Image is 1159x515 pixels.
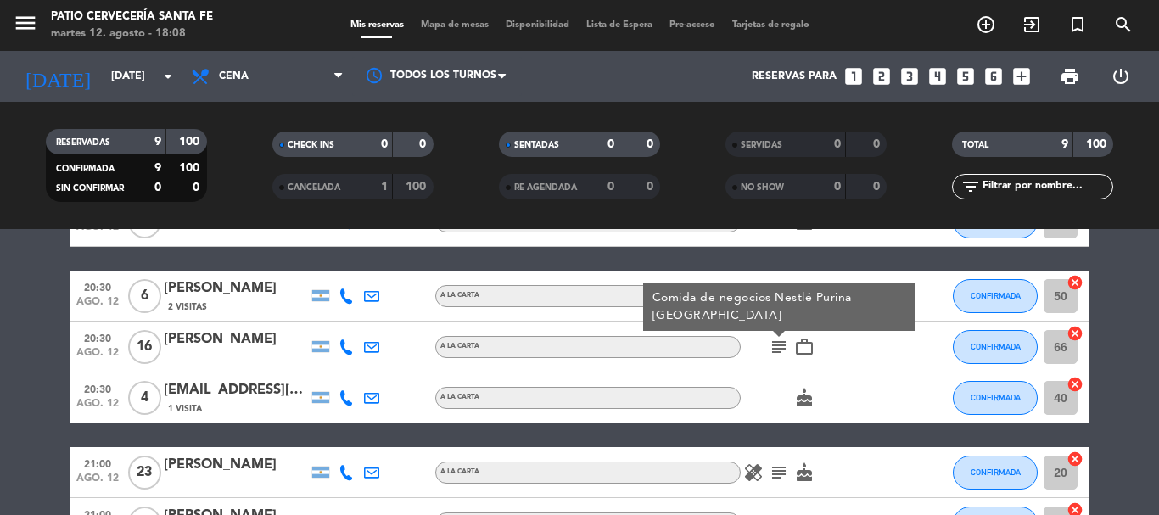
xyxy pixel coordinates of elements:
[1060,66,1080,87] span: print
[962,141,988,149] span: TOTAL
[1067,451,1083,467] i: cancel
[741,183,784,192] span: NO SHOW
[769,337,789,357] i: subject
[661,20,724,30] span: Pre-acceso
[440,394,479,400] span: A LA CARTA
[741,141,782,149] span: SERVIDAS
[794,388,815,408] i: cake
[179,136,203,148] strong: 100
[1011,65,1033,87] i: add_box
[76,347,119,367] span: ago. 12
[794,337,815,357] i: work_outline
[56,138,110,147] span: RESERVADAS
[76,327,119,347] span: 20:30
[843,65,865,87] i: looks_one
[128,381,161,415] span: 4
[13,10,38,42] button: menu
[406,181,429,193] strong: 100
[154,162,161,174] strong: 9
[381,138,388,150] strong: 0
[1113,14,1134,35] i: search
[128,330,161,364] span: 16
[13,58,103,95] i: [DATE]
[834,138,841,150] strong: 0
[1067,325,1083,342] i: cancel
[76,453,119,473] span: 21:00
[158,66,178,87] i: arrow_drop_down
[440,292,479,299] span: A LA CARTA
[76,221,119,241] span: ago. 12
[1061,138,1068,150] strong: 9
[873,138,883,150] strong: 0
[128,456,161,490] span: 23
[794,462,815,483] i: cake
[342,20,412,30] span: Mis reservas
[953,330,1038,364] button: CONFIRMADA
[168,402,202,416] span: 1 Visita
[51,8,213,25] div: Patio Cervecería Santa Fe
[971,467,1021,477] span: CONFIRMADA
[1086,138,1110,150] strong: 100
[927,65,949,87] i: looks_4
[1022,14,1042,35] i: exit_to_app
[13,10,38,36] i: menu
[976,14,996,35] i: add_circle_outline
[164,454,308,476] div: [PERSON_NAME]
[1111,66,1131,87] i: power_settings_new
[193,182,203,193] strong: 0
[1095,51,1146,102] div: LOG OUT
[981,177,1112,196] input: Filtrar por nombre...
[971,342,1021,351] span: CONFIRMADA
[971,291,1021,300] span: CONFIRMADA
[219,70,249,82] span: Cena
[743,462,764,483] i: healing
[164,379,308,401] div: [EMAIL_ADDRESS][DOMAIN_NAME]
[419,138,429,150] strong: 0
[179,162,203,174] strong: 100
[953,456,1038,490] button: CONFIRMADA
[834,181,841,193] strong: 0
[1067,14,1088,35] i: turned_in_not
[51,25,213,42] div: martes 12. agosto - 18:08
[899,65,921,87] i: looks_3
[76,398,119,417] span: ago. 12
[154,136,161,148] strong: 9
[288,183,340,192] span: CANCELADA
[960,176,981,197] i: filter_list
[514,183,577,192] span: RE AGENDADA
[1067,274,1083,291] i: cancel
[440,343,479,350] span: A LA CARTA
[1067,376,1083,393] i: cancel
[128,279,161,313] span: 6
[168,300,207,314] span: 2 Visitas
[873,181,883,193] strong: 0
[412,20,497,30] span: Mapa de mesas
[769,462,789,483] i: subject
[971,393,1021,402] span: CONFIRMADA
[983,65,1005,87] i: looks_6
[497,20,578,30] span: Disponibilidad
[752,70,837,82] span: Reservas para
[647,181,657,193] strong: 0
[724,20,818,30] span: Tarjetas de regalo
[514,141,559,149] span: SENTADAS
[56,184,124,193] span: SIN CONFIRMAR
[652,289,906,325] div: Comida de negocios Nestlé Purina [GEOGRAPHIC_DATA]
[953,279,1038,313] button: CONFIRMADA
[164,328,308,350] div: [PERSON_NAME]
[76,296,119,316] span: ago. 12
[76,473,119,492] span: ago. 12
[578,20,661,30] span: Lista de Espera
[953,381,1038,415] button: CONFIRMADA
[440,468,479,475] span: A LA CARTA
[381,181,388,193] strong: 1
[647,138,657,150] strong: 0
[607,181,614,193] strong: 0
[76,378,119,398] span: 20:30
[288,141,334,149] span: CHECK INS
[955,65,977,87] i: looks_5
[164,277,308,299] div: [PERSON_NAME]
[76,277,119,296] span: 20:30
[56,165,115,173] span: CONFIRMADA
[607,138,614,150] strong: 0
